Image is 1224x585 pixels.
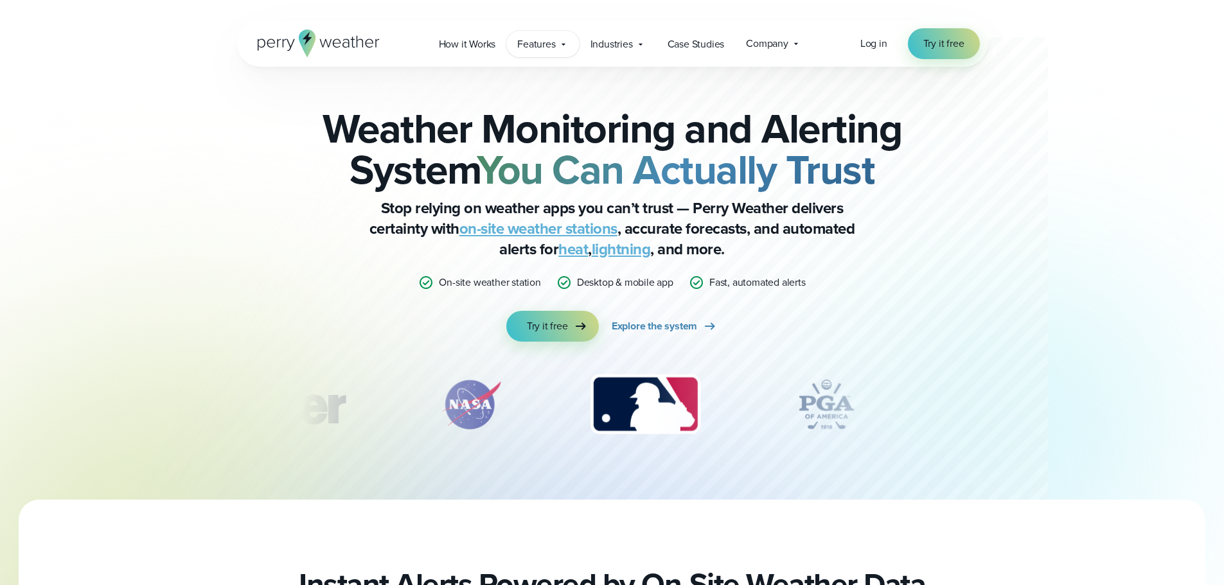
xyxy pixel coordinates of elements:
p: Stop relying on weather apps you can’t trust — Perry Weather delivers certainty with , accurate f... [355,198,869,259]
img: Turner-Construction_1.svg [181,372,364,437]
p: Fast, automated alerts [709,275,806,290]
img: NASA.svg [426,372,516,437]
img: MLB.svg [578,372,713,437]
h2: Weather Monitoring and Alerting System [301,108,923,190]
div: slideshow [301,372,923,443]
strong: You Can Actually Trust [477,139,874,200]
a: on-site weather stations [459,217,617,240]
a: heat [558,238,588,261]
span: How it Works [439,37,496,52]
div: 4 of 12 [775,372,878,437]
span: Features [517,37,555,52]
a: Try it free [908,28,980,59]
a: How it Works [428,31,507,57]
a: Try it free [506,311,599,342]
a: Explore the system [612,311,718,342]
p: On-site weather station [439,275,540,290]
span: Industries [590,37,633,52]
span: Company [746,36,788,51]
span: Case Studies [668,37,725,52]
p: Desktop & mobile app [577,275,673,290]
div: 1 of 12 [181,372,364,437]
span: Explore the system [612,319,697,334]
a: Log in [860,36,887,51]
a: Case Studies [657,31,736,57]
div: 2 of 12 [426,372,516,437]
span: Try it free [923,36,964,51]
div: 3 of 12 [578,372,713,437]
span: Try it free [527,319,568,334]
a: lightning [592,238,651,261]
img: PGA.svg [775,372,878,437]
